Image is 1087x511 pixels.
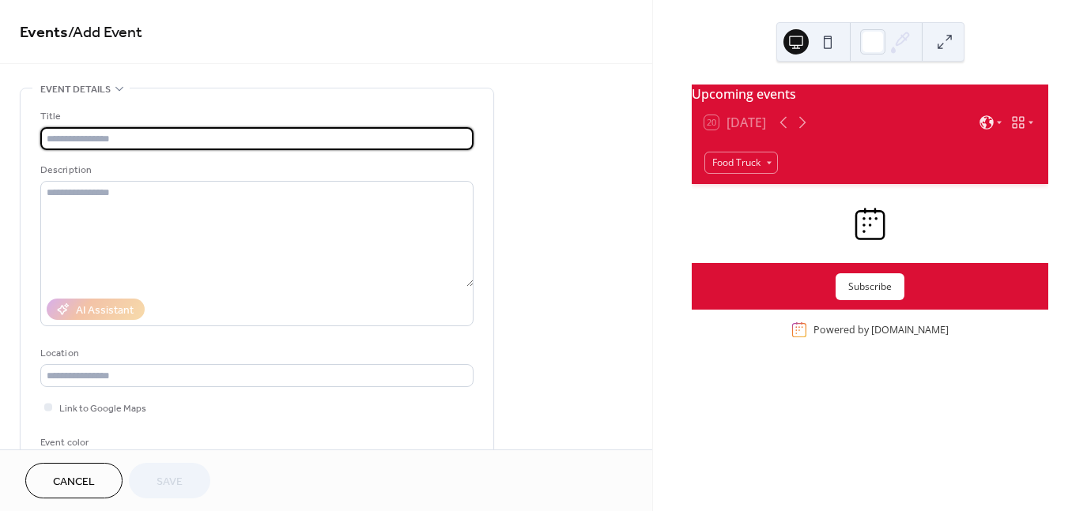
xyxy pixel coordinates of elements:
div: Title [40,108,470,125]
span: Link to Google Maps [59,400,146,417]
div: Upcoming events [692,85,1048,103]
span: / Add Event [68,17,142,48]
span: Cancel [53,474,95,490]
div: Description [40,162,470,178]
button: Cancel [25,463,123,498]
div: Location [40,345,470,362]
a: [DOMAIN_NAME] [871,323,949,336]
span: Event details [40,81,111,98]
button: Subscribe [836,273,904,300]
div: Powered by [813,323,949,336]
a: Events [20,17,68,48]
div: Event color [40,434,159,451]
